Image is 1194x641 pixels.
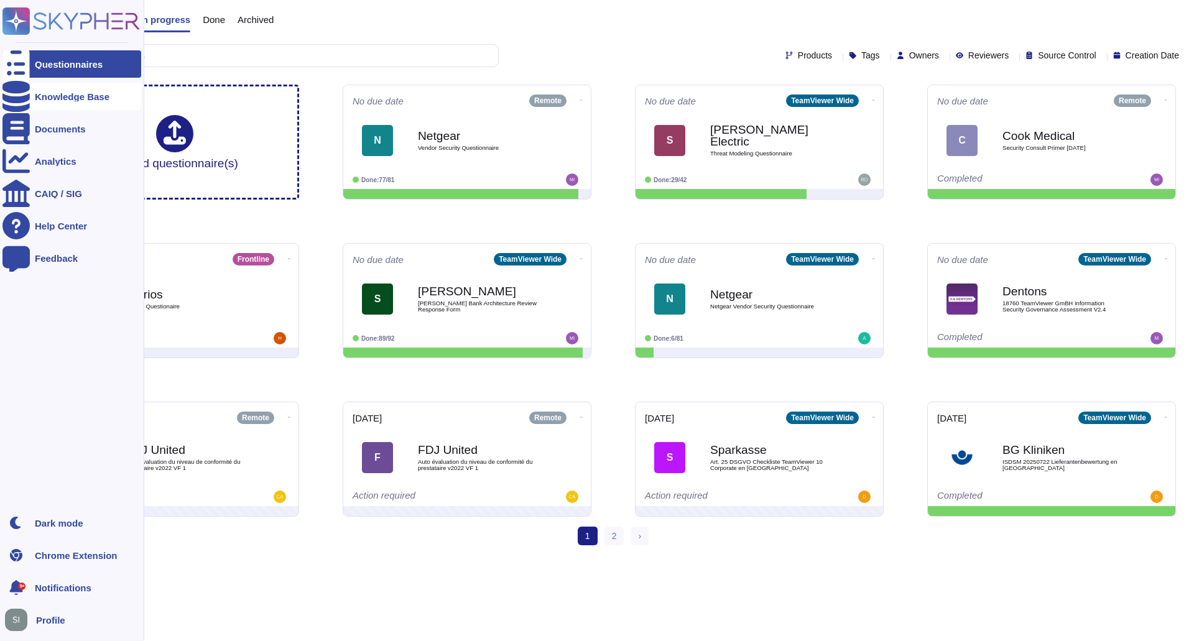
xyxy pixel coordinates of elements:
[35,157,76,166] div: Analytics
[1038,51,1096,60] span: Source Control
[786,253,859,265] div: TeamViewer Wide
[2,147,141,175] a: Analytics
[203,15,225,24] span: Done
[946,442,978,473] img: Logo
[2,180,141,207] a: CAIQ / SIG
[861,51,880,60] span: Tags
[645,255,696,264] span: No due date
[361,177,394,183] span: Done: 77/81
[418,300,542,312] span: [PERSON_NAME] Bank Architecture Review Response Form
[1150,491,1163,503] img: user
[18,583,25,590] div: 9+
[654,442,685,473] div: S
[126,288,250,300] b: Clarios
[638,531,641,541] span: ›
[710,444,835,456] b: Sparkasse
[1002,285,1127,297] b: Dentons
[566,332,578,344] img: user
[1078,253,1151,265] div: TeamViewer Wide
[654,177,687,183] span: Done: 29/42
[786,95,859,107] div: TeamViewer Wide
[1002,130,1127,142] b: Cook Medical
[1078,412,1151,424] div: TeamViewer Wide
[1114,95,1151,107] div: Remote
[362,442,393,473] div: F
[274,332,286,344] img: user
[654,125,685,156] div: S
[35,519,83,528] div: Dark mode
[353,255,404,264] span: No due date
[654,335,683,342] span: Done: 6/81
[362,125,393,156] div: N
[1002,145,1127,151] span: Security Consult Primer [DATE]
[2,244,141,272] a: Feedback
[353,491,505,503] div: Action required
[418,459,542,471] span: Auto évaluation du niveau de conformité du prestataire v2022 VF 1
[2,542,141,569] a: Chrome Extension
[2,212,141,239] a: Help Center
[237,412,274,424] div: Remote
[858,173,871,186] img: user
[645,413,674,423] span: [DATE]
[362,284,393,315] div: S
[654,284,685,315] div: N
[2,115,141,142] a: Documents
[529,412,567,424] div: Remote
[35,221,87,231] div: Help Center
[353,413,382,423] span: [DATE]
[35,254,78,263] div: Feedback
[798,51,832,60] span: Products
[1126,51,1179,60] span: Creation Date
[578,527,598,545] span: 1
[139,15,190,24] span: In progress
[35,60,103,69] div: Questionnaires
[1150,332,1163,344] img: user
[418,444,542,456] b: FDJ United
[710,150,835,157] span: Threat Modeling Questionnaire
[566,173,578,186] img: user
[418,130,542,142] b: Netgear
[937,255,988,264] span: No due date
[233,253,274,265] div: Frontline
[35,124,86,134] div: Documents
[566,491,578,503] img: user
[909,51,939,60] span: Owners
[2,606,36,634] button: user
[937,491,1090,503] div: Completed
[36,616,65,625] span: Profile
[5,609,27,631] img: user
[418,285,542,297] b: [PERSON_NAME]
[946,125,978,156] div: C
[937,173,1090,186] div: Completed
[126,444,250,456] b: FDJ United
[937,413,966,423] span: [DATE]
[710,303,835,310] span: Netgear Vendor Security Questionnaire
[968,51,1009,60] span: Reviewers
[35,189,82,198] div: CAIQ / SIG
[2,50,141,78] a: Questionnaires
[1002,300,1127,312] span: 18760 TeamViewer GmBH Information Security Governance Assessment V2.4
[946,284,978,315] img: Logo
[126,303,250,310] span: Clarios Questionaire
[937,332,1090,344] div: Completed
[786,412,859,424] div: TeamViewer Wide
[126,459,250,471] span: Auto évaluation du niveau de conformité du prestataire v2022 VF 1
[494,253,567,265] div: TeamViewer Wide
[710,124,835,147] b: [PERSON_NAME] Electric
[1150,173,1163,186] img: user
[353,96,404,106] span: No due date
[937,96,988,106] span: No due date
[529,95,567,107] div: Remote
[49,45,498,67] input: Search by keywords
[2,83,141,110] a: Knowledge Base
[1002,444,1127,456] b: BG Kliniken
[418,145,542,151] span: Vendor Security Questionnaire
[710,459,835,471] span: Art. 25 DSGVO Checkliste TeamViewer 10 Corporate en [GEOGRAPHIC_DATA]
[645,491,797,503] div: Action required
[35,92,109,101] div: Knowledge Base
[35,583,91,593] span: Notifications
[1002,459,1127,471] span: ISDSM 20250722 Lieferantenbewertung en [GEOGRAPHIC_DATA]
[604,527,624,545] a: 2
[858,491,871,503] img: user
[858,332,871,344] img: user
